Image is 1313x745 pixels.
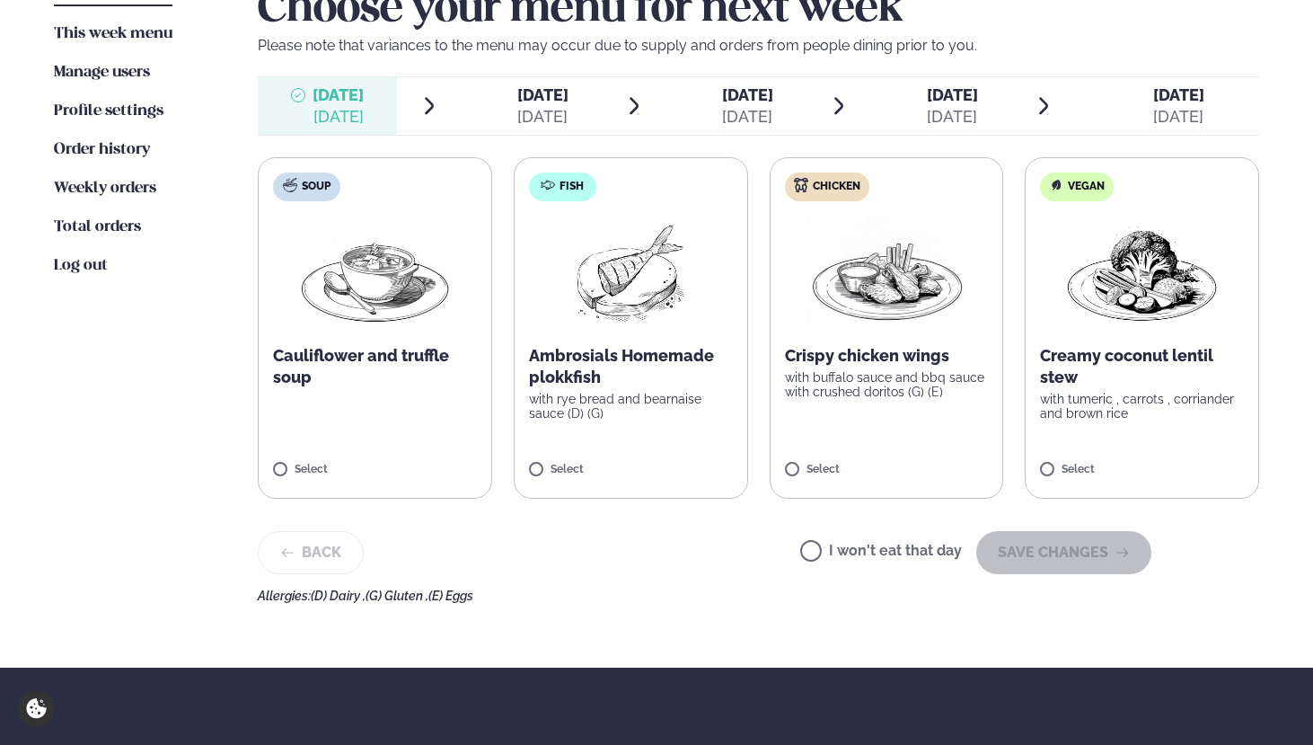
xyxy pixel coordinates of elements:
p: Creamy coconut lentil stew [1040,345,1244,388]
span: Log out [54,258,108,273]
p: Cauliflower and truffle soup [273,345,477,388]
p: with tumeric , carrots , corriander and brown rice [1040,392,1244,421]
img: Chicken-wings-legs.png [807,216,965,331]
span: (E) Eggs [428,589,473,603]
p: with rye bread and bearnaise sauce (D) (G) [529,392,733,421]
span: Manage users [54,65,150,80]
a: Log out [54,255,108,277]
span: Total orders [54,219,141,235]
a: Total orders [54,217,141,238]
img: Vegan.svg [1049,178,1063,192]
span: (G) Gluten , [366,589,428,603]
span: Fish [560,180,584,194]
span: Profile settings [54,103,163,119]
p: Ambrosials Homemade plokkfish [529,345,733,388]
span: [DATE] [1153,85,1204,104]
img: fish.png [573,216,688,331]
img: fish.svg [541,178,555,192]
span: (D) Dairy , [311,589,366,603]
p: with buffalo sauce and bbq sauce with crushed doritos (G) (E) [785,370,989,399]
div: [DATE] [927,106,978,128]
a: This week menu [54,23,172,45]
img: Soup.png [296,216,454,331]
a: Profile settings [54,101,163,122]
span: [DATE] [517,85,568,104]
a: Manage users [54,62,150,84]
a: Order history [54,139,150,161]
span: Vegan [1068,180,1105,194]
span: Weekly orders [54,181,156,196]
span: This week menu [54,26,172,41]
p: Crispy chicken wings [785,345,989,367]
span: Chicken [813,180,860,194]
a: Weekly orders [54,178,156,200]
span: [DATE] [722,85,773,104]
img: chicken.svg [794,178,808,192]
div: [DATE] [313,106,364,128]
img: Vegan.png [1063,216,1221,331]
span: [DATE] [313,85,364,104]
button: Back [258,531,364,574]
div: [DATE] [517,106,568,128]
p: Please note that variances to the menu may occur due to supply and orders from people dining prio... [258,35,1259,57]
div: [DATE] [722,106,773,128]
span: [DATE] [927,85,978,104]
div: [DATE] [1153,106,1204,128]
span: Soup [302,180,330,194]
a: Cookie settings [18,690,55,727]
div: Allergies: [258,589,1259,603]
span: Order history [54,142,150,157]
button: SAVE CHANGES [976,531,1151,574]
img: soup.svg [283,178,297,192]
